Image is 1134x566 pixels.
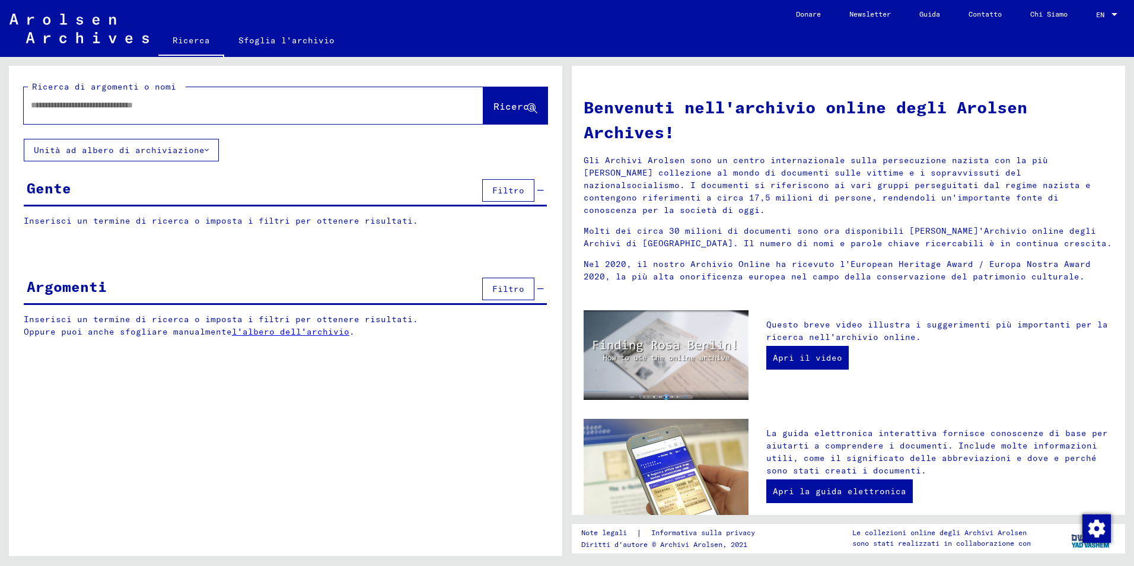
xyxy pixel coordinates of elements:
[766,319,1113,344] p: Questo breve video illustra i suggerimenti più importanti per la ricerca nell'archivio online.
[24,139,219,161] button: Unità ad albero di archiviazione
[766,427,1113,477] p: La guida elettronica interattiva fornisce conoscenze di base per aiutarti a comprendere i documen...
[852,538,1031,549] p: sono stati realizzati in collaborazione con
[636,527,642,539] font: |
[852,527,1031,538] p: Le collezioni online degli Archivi Arolsen
[34,145,205,155] font: Unità ad albero di archiviazione
[581,539,769,550] p: Diritti d'autore © Archivi Arolsen, 2021
[9,14,149,43] img: Arolsen_neg.svg
[766,479,913,503] a: Apri la guida elettronica
[584,258,1113,283] p: Nel 2020, il nostro Archivio Online ha ricevuto l'European Heritage Award / Europa Nostra Award 2...
[24,313,547,338] p: Inserisci un termine di ricerca o imposta i filtri per ottenere risultati. Oppure puoi anche sfog...
[493,100,535,112] span: Ricerca
[1082,514,1111,543] img: Change consent
[158,26,224,57] a: Ricerca
[584,310,748,400] img: video.jpg
[24,215,547,227] p: Inserisci un termine di ricerca o imposta i filtri per ottenere risultati.
[584,225,1113,250] p: Molti dei circa 30 milioni di documenti sono ora disponibili [PERSON_NAME]'Archivio online degli ...
[584,95,1113,145] h1: Benvenuti nell'archivio online degli Arolsen Archives!
[224,26,349,55] a: Sfoglia l'archivio
[483,87,547,124] button: Ricerca
[482,278,534,300] button: Filtro
[232,326,349,337] a: l'albero dell'archivio
[27,177,71,199] div: Gente
[581,527,636,539] a: Note legali
[492,185,524,196] span: Filtro
[642,527,769,539] a: Informativa sulla privacy
[492,284,524,294] span: Filtro
[584,419,748,529] img: eguide.jpg
[482,179,534,202] button: Filtro
[766,346,849,370] a: Apri il video
[1069,523,1113,553] img: yv_logo.png
[27,276,107,297] div: Argomenti
[1082,514,1110,542] div: Modifica consenso
[1096,11,1109,19] span: EN
[584,154,1113,217] p: Gli Archivi Arolsen sono un centro internazionale sulla persecuzione nazista con la più [PERSON_N...
[32,81,176,92] mat-label: Ricerca di argomenti o nomi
